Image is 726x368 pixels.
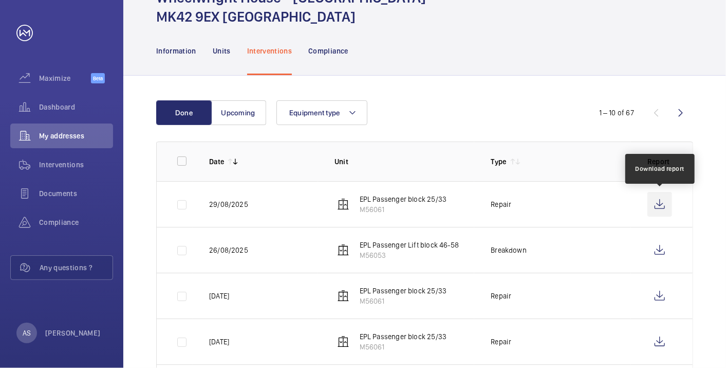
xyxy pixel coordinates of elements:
span: Interventions [39,160,113,170]
span: Compliance [39,217,113,227]
p: Unit [334,156,475,167]
p: Repair [491,291,511,301]
p: Units [213,46,231,56]
p: Date [209,156,224,167]
p: Compliance [308,46,348,56]
span: Equipment type [289,109,340,117]
p: Information [156,46,196,56]
p: M56061 [360,296,447,306]
p: [DATE] [209,291,229,301]
div: 1 – 10 of 67 [599,108,634,118]
p: EPL Passenger Lift block 46-58 [360,240,459,250]
img: elevator.svg [337,198,349,211]
p: Breakdown [491,245,527,255]
p: EPL Passenger block 25/33 [360,286,447,296]
button: Done [156,100,212,125]
div: Download report [636,164,685,173]
p: 29/08/2025 [209,199,248,209]
span: My addresses [39,131,113,141]
button: Equipment type [276,100,367,125]
p: EPL Passenger block 25/33 [360,194,447,204]
img: elevator.svg [337,244,349,256]
p: Type [491,156,506,167]
p: Repair [491,337,511,347]
span: Any questions ? [40,262,113,273]
img: elevator.svg [337,336,349,348]
p: [DATE] [209,337,229,347]
p: M56061 [360,342,447,352]
p: Repair [491,199,511,209]
p: 26/08/2025 [209,245,248,255]
p: Interventions [247,46,292,56]
p: M56061 [360,204,447,215]
button: Upcoming [211,100,266,125]
span: Beta [91,73,105,83]
span: Documents [39,188,113,199]
img: elevator.svg [337,290,349,302]
p: [PERSON_NAME] [45,328,101,338]
p: EPL Passenger block 25/33 [360,331,447,342]
p: AS [23,328,31,338]
p: M56053 [360,250,459,260]
span: Dashboard [39,102,113,112]
span: Maximize [39,73,91,83]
